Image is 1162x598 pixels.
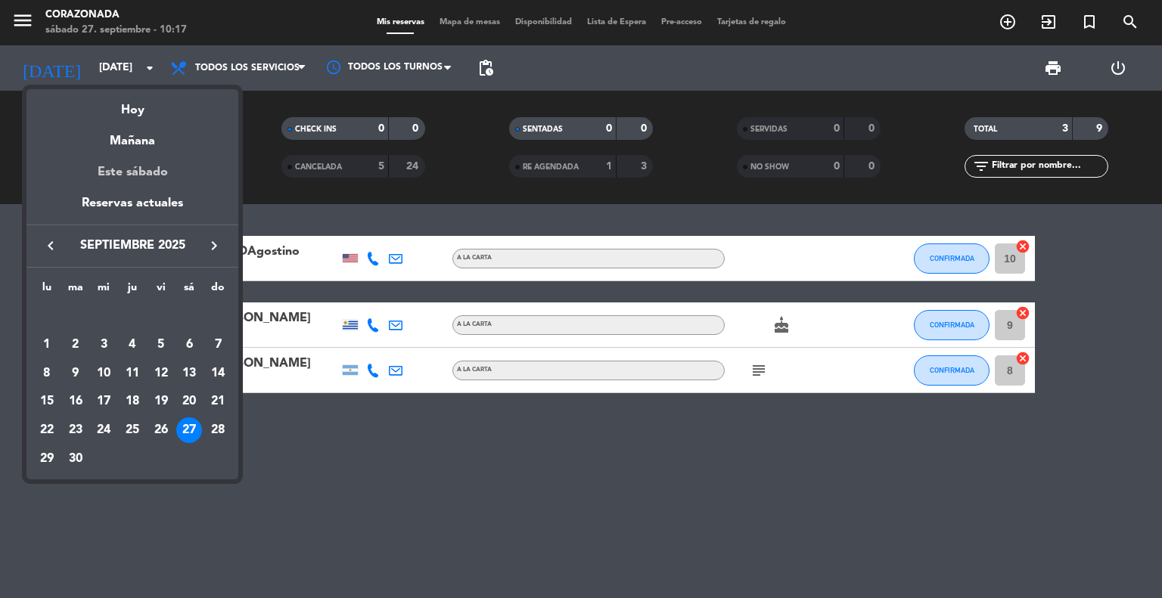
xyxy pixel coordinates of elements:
[89,387,118,416] td: 17 de septiembre de 2025
[204,359,232,388] td: 14 de septiembre de 2025
[34,446,60,472] div: 29
[204,387,232,416] td: 21 de septiembre de 2025
[63,332,89,358] div: 2
[63,389,89,414] div: 16
[147,330,176,359] td: 5 de septiembre de 2025
[61,416,90,445] td: 23 de septiembre de 2025
[64,236,200,256] span: septiembre 2025
[205,361,231,386] div: 14
[26,151,238,194] div: Este sábado
[204,279,232,302] th: domingo
[118,387,147,416] td: 18 de septiembre de 2025
[42,237,60,255] i: keyboard_arrow_left
[120,389,145,414] div: 18
[148,389,174,414] div: 19
[33,445,61,473] td: 29 de septiembre de 2025
[120,361,145,386] div: 11
[176,359,204,388] td: 13 de septiembre de 2025
[147,279,176,302] th: viernes
[34,361,60,386] div: 8
[61,387,90,416] td: 16 de septiembre de 2025
[89,279,118,302] th: miércoles
[147,416,176,445] td: 26 de septiembre de 2025
[33,416,61,445] td: 22 de septiembre de 2025
[61,330,90,359] td: 2 de septiembre de 2025
[33,359,61,388] td: 8 de septiembre de 2025
[34,389,60,414] div: 15
[176,417,202,443] div: 27
[89,359,118,388] td: 10 de septiembre de 2025
[61,359,90,388] td: 9 de septiembre de 2025
[176,332,202,358] div: 6
[147,387,176,416] td: 19 de septiembre de 2025
[89,416,118,445] td: 24 de septiembre de 2025
[118,279,147,302] th: jueves
[91,361,117,386] div: 10
[176,330,204,359] td: 6 de septiembre de 2025
[176,279,204,302] th: sábado
[204,416,232,445] td: 28 de septiembre de 2025
[61,279,90,302] th: martes
[26,120,238,151] div: Mañana
[33,302,232,330] td: SEP.
[33,330,61,359] td: 1 de septiembre de 2025
[63,361,89,386] div: 9
[91,417,117,443] div: 24
[26,89,238,120] div: Hoy
[118,359,147,388] td: 11 de septiembre de 2025
[26,194,238,225] div: Reservas actuales
[148,417,174,443] div: 26
[33,279,61,302] th: lunes
[205,417,231,443] div: 28
[205,332,231,358] div: 7
[148,332,174,358] div: 5
[89,330,118,359] td: 3 de septiembre de 2025
[91,332,117,358] div: 3
[147,359,176,388] td: 12 de septiembre de 2025
[176,361,202,386] div: 13
[118,330,147,359] td: 4 de septiembre de 2025
[148,361,174,386] div: 12
[33,387,61,416] td: 15 de septiembre de 2025
[176,387,204,416] td: 20 de septiembre de 2025
[200,236,228,256] button: keyboard_arrow_right
[205,389,231,414] div: 21
[61,445,90,473] td: 30 de septiembre de 2025
[37,236,64,256] button: keyboard_arrow_left
[176,416,204,445] td: 27 de septiembre de 2025
[34,417,60,443] div: 22
[63,417,89,443] div: 23
[118,416,147,445] td: 25 de septiembre de 2025
[120,332,145,358] div: 4
[63,446,89,472] div: 30
[176,389,202,414] div: 20
[204,330,232,359] td: 7 de septiembre de 2025
[91,389,117,414] div: 17
[205,237,223,255] i: keyboard_arrow_right
[120,417,145,443] div: 25
[34,332,60,358] div: 1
